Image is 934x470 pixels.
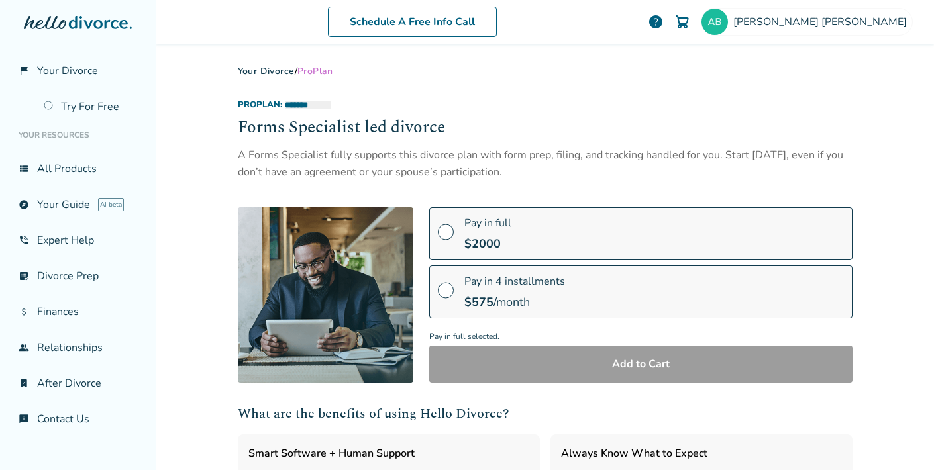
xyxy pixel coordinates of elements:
span: Your Divorce [37,64,98,78]
a: Your Divorce [238,65,295,77]
iframe: Chat Widget [868,406,934,470]
li: Your Resources [11,122,145,148]
a: phone_in_talkExpert Help [11,225,145,256]
span: view_list [19,164,29,174]
span: Pro Plan: [238,99,282,111]
span: Pay in full selected. [429,328,853,346]
span: flag_2 [19,66,29,76]
a: help [648,14,664,30]
span: Pay in full [464,216,511,230]
a: bookmark_checkAfter Divorce [11,368,145,399]
h3: Always Know What to Expect [561,445,842,462]
span: $ 575 [464,294,493,310]
a: groupRelationships [11,332,145,363]
span: attach_money [19,306,29,317]
button: Add to Cart [429,346,853,383]
span: $ 2000 [464,236,501,252]
a: attach_moneyFinances [11,297,145,327]
span: Pro Plan [297,65,333,77]
div: A Forms Specialist fully supports this divorce plan with form prep, filing, and tracking handled ... [238,146,853,181]
a: exploreYour GuideAI beta [11,189,145,220]
span: phone_in_talk [19,235,29,246]
a: view_listAll Products [11,154,145,184]
a: list_alt_checkDivorce Prep [11,261,145,291]
span: [PERSON_NAME] [PERSON_NAME] [733,15,912,29]
img: Cart [674,14,690,30]
span: Pay in 4 installments [464,274,565,289]
span: list_alt_check [19,271,29,281]
span: AI beta [98,198,124,211]
div: /month [464,294,565,310]
img: [object Object] [238,207,413,383]
h3: Smart Software + Human Support [248,445,529,462]
a: Try For Free [36,91,145,122]
span: bookmark_check [19,378,29,389]
h2: What are the benefits of using Hello Divorce? [238,404,853,424]
span: chat_info [19,414,29,424]
span: explore [19,199,29,210]
span: group [19,342,29,353]
a: Schedule A Free Info Call [328,7,497,37]
h2: Forms Specialist led divorce [238,116,853,141]
a: chat_infoContact Us [11,404,145,434]
a: flag_2Your Divorce [11,56,145,86]
div: / [238,65,853,77]
img: anita@anitabecker.com [701,9,728,35]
